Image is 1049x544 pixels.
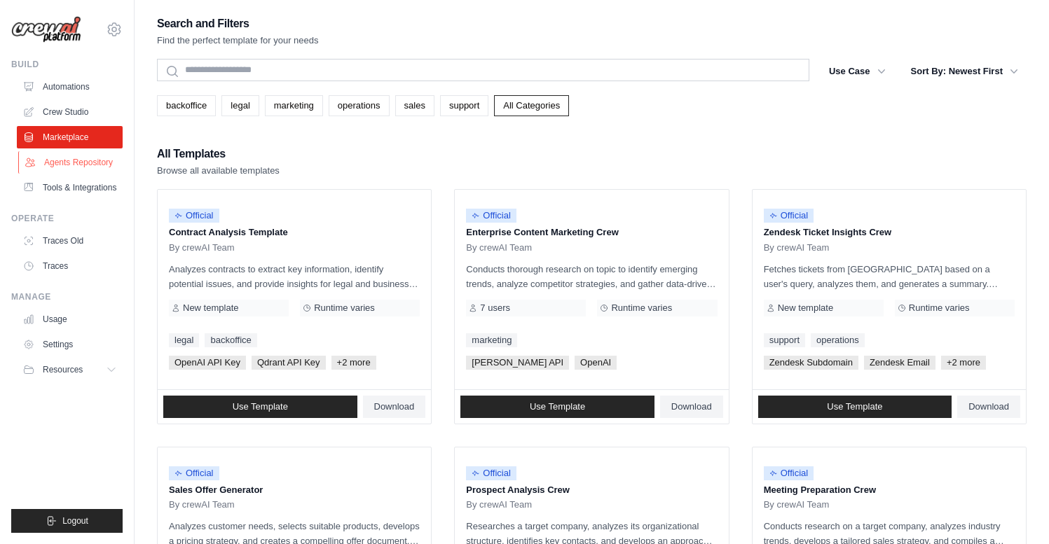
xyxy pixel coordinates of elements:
p: Conducts thorough research on topic to identify emerging trends, analyze competitor strategies, a... [466,262,717,291]
a: operations [329,95,390,116]
div: Operate [11,213,123,224]
span: New template [778,302,833,314]
a: Marketplace [17,126,123,148]
span: OpenAI [575,356,617,370]
span: New template [183,302,238,314]
a: All Categories [494,95,569,116]
span: Download [374,401,415,412]
p: Prospect Analysis Crew [466,483,717,497]
button: Resources [17,358,123,381]
span: By crewAI Team [466,499,532,510]
a: Settings [17,333,123,356]
p: Fetches tickets from [GEOGRAPHIC_DATA] based on a user's query, analyzes them, and generates a su... [764,262,1015,291]
p: Browse all available templates [157,164,280,178]
span: OpenAI API Key [169,356,246,370]
a: Download [660,396,723,418]
span: Use Template [233,401,288,412]
p: Find the perfect template for your needs [157,34,319,48]
span: Zendesk Subdomain [764,356,858,370]
span: By crewAI Team [169,242,235,253]
a: Download [363,396,426,418]
span: Official [764,466,814,480]
span: Official [169,209,219,223]
span: By crewAI Team [764,242,830,253]
span: Qdrant API Key [252,356,326,370]
p: Analyzes contracts to extract key information, identify potential issues, and provide insights fo... [169,262,420,291]
span: Zendesk Email [864,356,935,370]
span: 7 users [480,302,510,314]
span: Runtime varies [909,302,970,314]
a: sales [395,95,434,116]
button: Use Case [821,59,894,84]
span: Download [968,401,1009,412]
button: Logout [11,509,123,533]
a: Traces [17,255,123,277]
span: Resources [43,364,83,375]
a: legal [169,333,199,347]
a: Use Template [460,396,654,418]
a: Usage [17,308,123,330]
span: +2 more [331,356,376,370]
span: Official [466,209,516,223]
button: Sort By: Newest First [903,59,1027,84]
a: support [440,95,488,116]
a: marketing [265,95,323,116]
p: Zendesk Ticket Insights Crew [764,225,1015,239]
a: Use Template [163,396,357,418]
p: Meeting Preparation Crew [764,483,1015,497]
span: Runtime varies [611,302,672,314]
a: Agents Repository [18,151,124,174]
span: Official [466,466,516,480]
a: legal [221,95,259,116]
p: Sales Offer Generator [169,483,420,497]
span: [PERSON_NAME] API [466,356,569,370]
p: Enterprise Content Marketing Crew [466,225,717,239]
a: Traces Old [17,230,123,252]
a: Download [957,396,1020,418]
span: Runtime varies [314,302,375,314]
span: Logout [62,515,88,526]
span: Official [764,209,814,223]
span: By crewAI Team [169,499,235,510]
span: Use Template [530,401,585,412]
div: Build [11,59,123,70]
span: By crewAI Team [466,242,532,253]
span: Use Template [827,401,882,412]
a: backoffice [157,95,216,116]
a: Automations [17,76,123,98]
a: backoffice [205,333,256,347]
span: Official [169,466,219,480]
a: support [764,333,805,347]
span: Download [671,401,712,412]
h2: Search and Filters [157,14,319,34]
p: Contract Analysis Template [169,225,420,239]
a: Crew Studio [17,101,123,123]
span: By crewAI Team [764,499,830,510]
img: Logo [11,16,81,43]
a: Use Template [758,396,952,418]
div: Manage [11,291,123,302]
a: Tools & Integrations [17,176,123,199]
h2: All Templates [157,144,280,164]
a: operations [811,333,865,347]
a: marketing [466,333,517,347]
span: +2 more [941,356,986,370]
